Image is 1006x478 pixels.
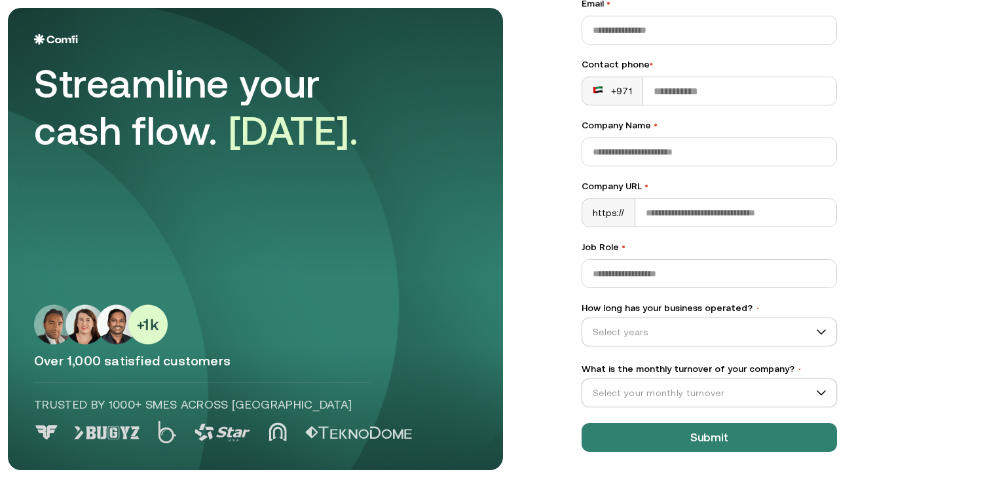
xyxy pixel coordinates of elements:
[34,352,477,369] p: Over 1,000 satisfied customers
[229,108,359,153] span: [DATE].
[195,424,250,441] img: Logo 3
[582,240,837,254] label: Job Role
[582,423,837,452] button: Submit
[582,362,837,376] label: What is the monthly turnover of your company?
[797,365,802,374] span: •
[622,242,625,252] span: •
[582,301,837,315] label: How long has your business operated?
[305,426,412,439] img: Logo 5
[269,422,287,441] img: Logo 4
[650,59,653,69] span: •
[34,425,59,440] img: Logo 0
[34,34,78,45] img: Logo
[34,396,371,413] p: Trusted by 1000+ SMEs across [GEOGRAPHIC_DATA]
[34,60,401,155] div: Streamline your cash flow.
[582,119,837,132] label: Company Name
[582,179,837,193] label: Company URL
[593,84,632,98] div: +971
[582,199,635,227] div: https://
[644,181,648,191] span: •
[74,426,140,439] img: Logo 1
[755,304,760,313] span: •
[158,421,176,443] img: Logo 2
[654,120,658,130] span: •
[582,58,837,71] div: Contact phone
